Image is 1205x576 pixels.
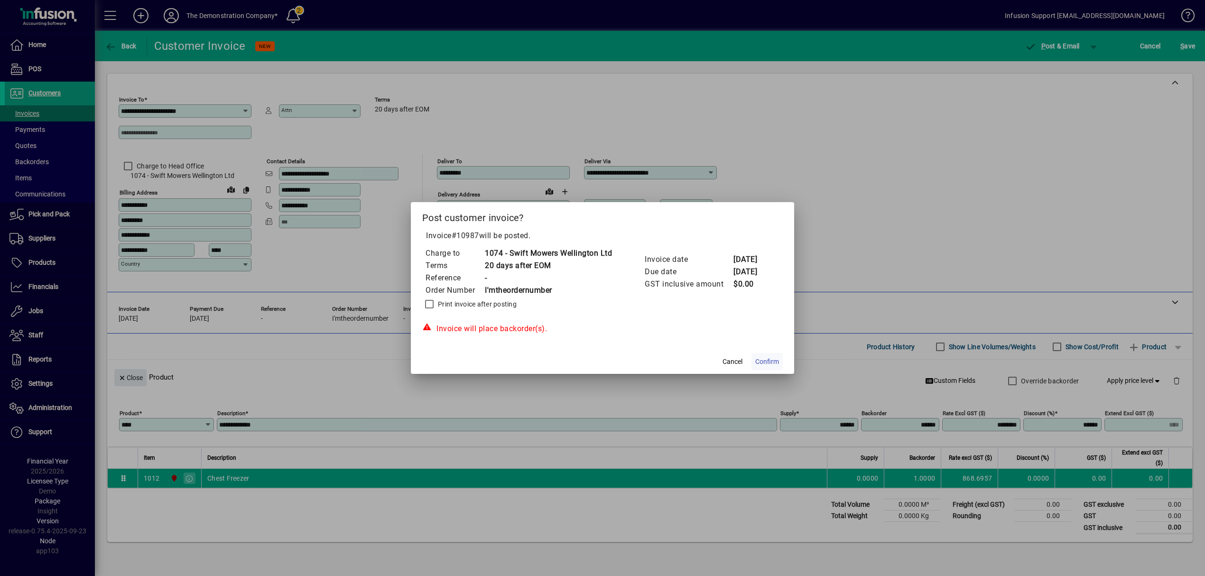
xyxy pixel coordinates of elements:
td: 20 days after EOM [484,260,612,272]
td: Invoice date [644,253,733,266]
td: - [484,272,612,284]
span: Confirm [755,357,779,367]
td: Terms [425,260,484,272]
td: I'mtheordernumber [484,284,612,297]
h2: Post customer invoice? [411,202,794,230]
p: Invoice will be posted . [422,230,783,242]
div: Invoice will place backorder(s). [422,323,783,334]
td: Order Number [425,284,484,297]
button: Cancel [717,353,748,370]
td: Charge to [425,247,484,260]
span: Cancel [723,357,742,367]
td: [DATE] [733,253,771,266]
td: $0.00 [733,278,771,290]
button: Confirm [751,353,783,370]
td: Due date [644,266,733,278]
label: Print invoice after posting [436,299,517,309]
span: #10987 [452,231,479,240]
td: Reference [425,272,484,284]
td: [DATE] [733,266,771,278]
td: 1074 - Swift Mowers Wellington Ltd [484,247,612,260]
td: GST inclusive amount [644,278,733,290]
